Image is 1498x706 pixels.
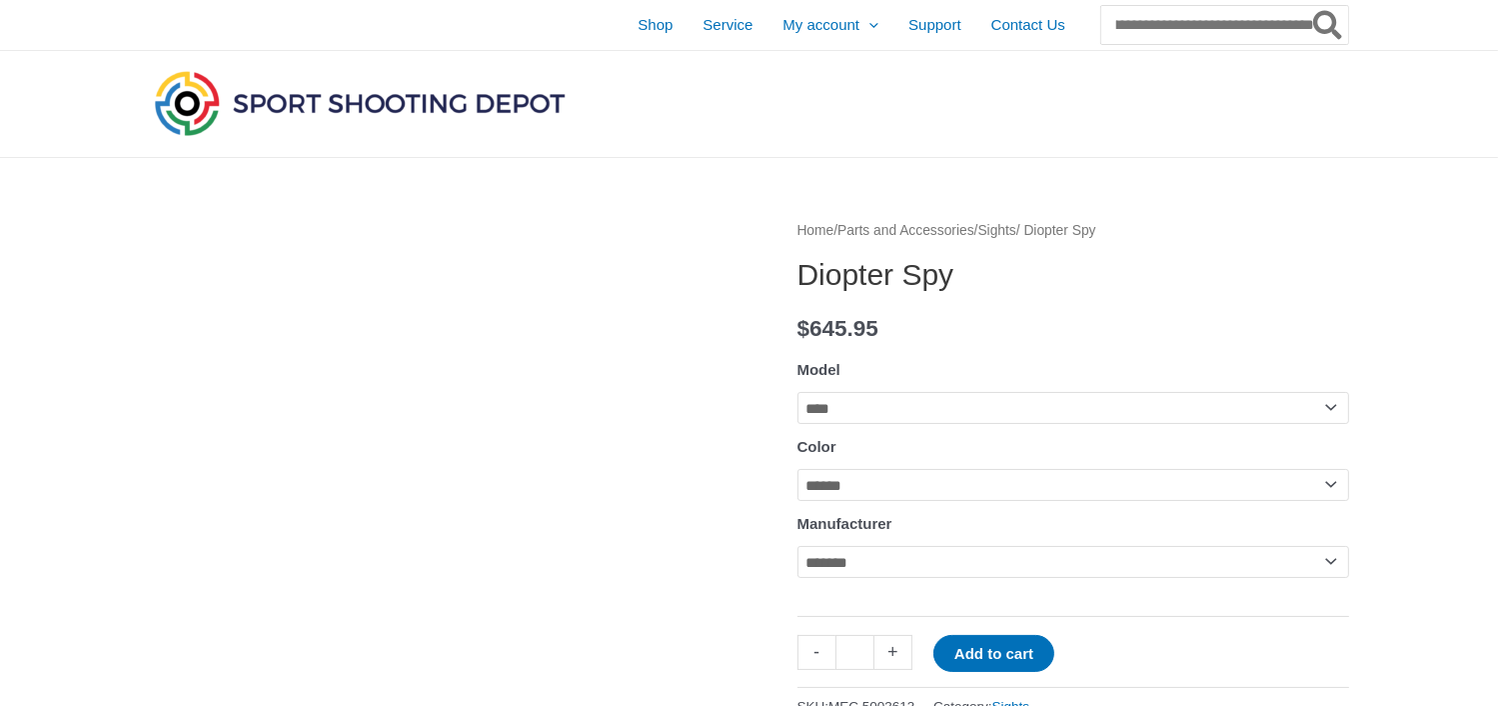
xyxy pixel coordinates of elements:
label: Color [797,438,836,455]
button: Add to cart [933,635,1054,672]
label: Model [797,361,840,378]
span: $ [797,316,810,341]
button: Search [1309,6,1348,44]
a: Home [797,223,834,238]
img: Sport Shooting Depot [150,66,570,140]
nav: Breadcrumb [797,218,1349,244]
a: - [797,635,835,670]
a: + [874,635,912,670]
bdi: 645.95 [797,316,878,341]
a: Sights [978,223,1016,238]
a: Parts and Accessories [837,223,974,238]
label: Manufacturer [797,515,892,532]
input: Product quantity [835,635,874,670]
h1: Diopter Spy [797,257,1349,293]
